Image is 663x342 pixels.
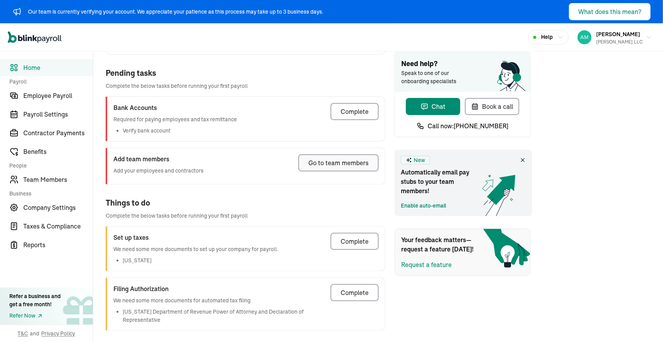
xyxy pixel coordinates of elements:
h3: Bank Accounts [113,103,237,112]
div: Go to team members [308,158,369,168]
div: Things to do [106,197,385,209]
div: Complete [341,107,369,116]
div: Chat [421,102,445,111]
div: Refer a business and get a free month! [9,292,61,309]
span: Complete the below tasks before running your first payroll [106,82,385,90]
div: Complete [341,237,369,246]
span: New [414,156,425,164]
span: Automatically email pay stubs to your team members! [401,168,479,195]
span: Business [9,190,88,197]
span: Reports [23,240,93,250]
span: Employee Payroll [23,91,93,100]
button: Complete [331,233,379,250]
span: Taxes & Compliance [23,222,93,231]
p: Add your employees and contractors [113,167,204,175]
button: Request a feature [401,260,452,269]
button: What does this mean? [569,3,651,20]
button: Chat [406,98,460,115]
div: [PERSON_NAME] LLC [596,38,643,45]
p: We need some more documents for automated tax filing [113,297,324,305]
div: Complete [341,288,369,297]
h3: Filing Authorization [113,284,324,293]
span: Payroll [9,78,88,85]
p: Required for paying employees and tax remittance [113,115,237,124]
button: Complete [331,284,379,301]
li: [US_STATE] Department of Revenue Power of Attorney and Declaration of Representative [123,308,324,324]
a: Enable auto-email [401,202,446,210]
li: Verify bank account [123,127,237,135]
span: Call now: [PHONE_NUMBER] [428,121,508,131]
span: Complete the below tasks before running your first payroll [106,212,385,220]
span: Help [541,33,553,41]
span: Need help? [401,59,524,69]
span: Contractor Payments [23,128,93,138]
div: What does this mean? [578,7,641,16]
span: Speak to one of our onboarding specialists [401,69,467,85]
div: Widget de chat [624,305,663,342]
div: Our team is currently verifying your account. We appreciate your patience as this process may tak... [28,8,323,16]
span: Benefits [23,147,93,156]
span: Company Settings [23,203,93,212]
div: Pending tasks [106,67,385,79]
iframe: Chat Widget [624,305,663,342]
li: [US_STATE] [123,256,278,265]
nav: Global [8,26,61,49]
button: Go to team members [298,154,379,171]
span: [PERSON_NAME] [596,31,640,38]
div: Book a call [471,102,513,111]
p: We need some more documents to set up your company for payroll. [113,245,278,253]
button: Complete [331,103,379,120]
span: Your feedback matters—request a feature [DATE]! [401,235,479,254]
button: Book a call [465,98,519,115]
button: Help [528,30,569,45]
span: People [9,162,88,169]
span: Team Members [23,175,93,184]
span: Home [23,63,93,72]
a: Refer Now [9,312,61,320]
span: T&C [18,330,28,337]
button: [PERSON_NAME][PERSON_NAME] LLC [574,28,655,47]
h3: Set up taxes [113,233,278,242]
span: Privacy Policy [42,330,75,337]
h3: Add team members [113,154,204,164]
span: Payroll Settings [23,110,93,119]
